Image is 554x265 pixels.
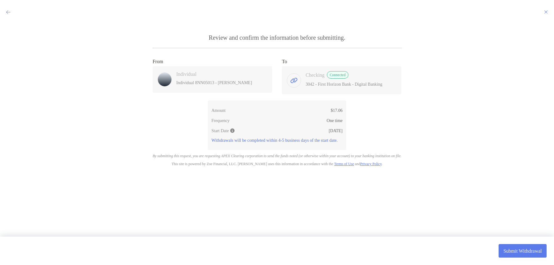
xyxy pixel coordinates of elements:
[211,138,343,143] p: Withdrawals will be completed within 4-5 business days of the start date.
[306,71,390,79] h4: Checking
[153,59,163,64] label: From
[153,154,402,158] p: By submitting this request, you are requesting APEX Clearing corporation to send the funds noted ...
[176,79,260,87] p: Individual 8NN05013 - [PERSON_NAME]
[153,34,402,42] p: Review and confirm the information before submitting.
[334,162,354,166] a: Terms of Use
[211,118,230,123] p: Frequency
[306,80,390,88] p: 3042 - First Horizon Bank - Digital Banking
[282,59,287,64] label: To
[176,71,260,77] h4: Individual
[158,73,171,86] img: Individual
[327,71,348,79] span: Connected
[211,108,226,113] p: Amount
[327,118,343,123] p: One time
[287,74,301,87] img: Checking
[329,128,343,133] p: [DATE]
[211,128,234,133] p: Start Date
[499,244,547,258] button: Submit Withdrawal
[153,162,402,166] p: This site is powered by Zoe Financial, LLC. [PERSON_NAME] uses this information in accordance wit...
[331,108,343,113] p: $17.06
[360,162,382,166] a: Privacy Policy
